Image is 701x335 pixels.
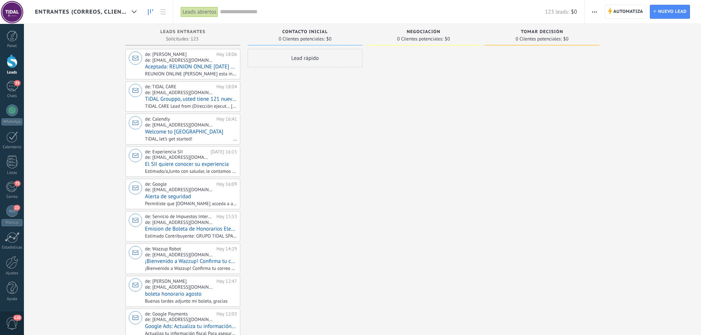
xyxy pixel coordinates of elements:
[145,136,237,142] span: TiDAL, let’s get started! ͏ ‌ ﻿ ͏ ‌ ﻿ ͏ ‌ ﻿ ͏ ‌ ﻿ ͏ ‌ ﻿ ͏ ‌ ﻿ ͏ ‌ ﻿ ͏ ‌ ﻿ ͏ ‌ ﻿ ͏ ‌ ﻿ ͏ ‌ ﻿ ͏ ‌ ﻿...
[145,103,237,109] span: TIDAL CARE Lead from (Dirección ejecut... [DATE] 21:54 Dirección ejecutiva tidal: Niger +5... New...
[145,298,237,304] span: Buenas tardes adjunto mi boleta, gracias
[145,214,214,220] span: de: Servicio de Impuestos Internos de [GEOGRAPHIC_DATA]
[157,5,169,19] a: Lista
[545,8,569,15] span: 123 leads:
[181,7,218,17] div: Leads abiertos
[145,181,214,187] span: de: Google
[282,29,328,35] span: Contacto inicial
[145,291,202,297] span: boleta honorario agosto
[216,84,237,95] div: Hoy 18:04
[13,315,22,321] span: 120
[145,51,214,57] span: de: [PERSON_NAME]
[216,311,237,322] div: Hoy 12:03
[145,129,223,135] span: Welcome to [GEOGRAPHIC_DATA]
[145,122,214,128] span: de: [EMAIL_ADDRESS][DOMAIN_NAME]
[145,284,214,290] span: de: [EMAIL_ADDRESS][DOMAIN_NAME]
[145,233,237,239] span: Estimado Contribuyente: GRUPO TIDAL SPA Se informa que con fecha [DATE] el contribuyente [PERSON_...
[488,29,596,36] div: Tomar decisión
[145,252,214,258] span: de: [EMAIL_ADDRESS][DOMAIN_NAME]
[1,245,23,250] div: Estadísticas
[35,8,129,15] span: Entrantes (CORREOS, CLIENTES Y PROFESIONALES)
[14,181,21,186] span: 73
[145,265,237,271] span: ¡Bienvenido a Wazzup! Confirma tu correo electrónico Hola! ¡Has creado una cuenta en Wazzup, buen...
[1,70,23,75] div: Leads
[145,64,237,70] span: Aceptada: REUNION ONLINE [DATE] 6:30pm - 8pm (CLT) ([EMAIL_ADDRESS][DOMAIN_NAME])
[1,44,23,49] div: Panel
[216,214,237,225] div: Hoy 15:53
[210,149,237,160] div: [DATE] 16:15
[521,29,563,35] span: Tomar decisión
[145,193,191,200] span: Alerta de seguridad
[145,71,237,77] span: REUNION ONLINE [PERSON_NAME] esta invitación. Únete con Google Meet Vínculo de la reunión [DOMAIN...
[248,49,362,67] div: Lead rápido
[166,37,199,41] span: Solicitudes: 123
[563,37,569,41] span: $0
[145,278,214,284] span: de: [PERSON_NAME]
[1,94,23,99] div: Chats
[1,145,23,150] div: Calendario
[145,161,229,167] span: El SII quiere conocer su experiencia
[144,5,157,19] a: Leads
[14,80,20,86] span: 35
[571,8,577,15] span: $0
[397,37,443,41] span: 0 Clientes potenciales:
[9,208,15,214] img: Wazzup
[145,149,208,155] span: de: Experiencia SII
[145,57,214,63] span: de: [EMAIL_ADDRESS][DOMAIN_NAME]
[145,323,237,329] span: Google Ads: Actualiza tu información fiscal
[589,5,600,19] button: Más
[407,29,440,35] span: Negociación
[1,219,22,226] div: Wazzup
[1,118,22,125] div: WhatsApp
[658,5,687,18] span: Nuevo lead
[145,226,237,232] span: Emision de Boleta de Honorarios Electronica
[145,258,237,264] span: ¡Bienvenido a Wazzup! Confirma tu correo electrónico
[216,51,237,63] div: Hoy 18:06
[145,200,237,207] span: Permitiste que [DOMAIN_NAME] acceda a algunos de los datos de tu Cuenta de Google [EMAIL_ADDRESS]...
[326,37,332,41] span: $0
[216,278,237,290] div: Hoy 12:47
[216,246,237,257] div: Hoy 14:29
[145,246,214,252] span: de: Wazzup Robot
[370,29,477,36] div: Negociación
[613,5,643,18] span: Automatiza
[145,317,214,322] span: de: [EMAIL_ADDRESS][DOMAIN_NAME]
[516,37,562,41] span: 0 Clientes potenciales:
[145,168,237,174] span: Estimado/a,Junto con saludar, le contamos que como Servicio de Impuestos Internos estamos realiza...
[1,171,23,175] div: Listas
[145,220,214,225] span: de: [EMAIL_ADDRESS][DOMAIN_NAME]
[160,29,206,35] span: Leads Entrantes
[145,84,214,90] span: de: TIDAL CARE
[445,37,450,41] span: $0
[145,154,208,160] span: de: [EMAIL_ADDRESS][DOMAIN_NAME]
[145,116,214,122] span: de: Calendly
[251,29,359,36] div: Contacto inicial
[1,297,23,302] div: Ayuda
[279,37,325,41] span: 0 Clientes potenciales:
[145,90,214,96] span: de: [EMAIL_ADDRESS][DOMAIN_NAME]
[129,29,237,36] div: Leads Entrantes
[1,271,23,276] div: Ajustes
[145,187,214,193] span: de: [EMAIL_ADDRESS][DOMAIN_NAME]
[145,311,214,317] span: de: Google Payments
[1,195,23,199] div: Correo
[216,116,237,128] div: Hoy 16:41
[216,181,237,193] div: Hoy 16:09
[14,205,20,211] span: 22
[650,5,690,19] a: Nuevo lead
[145,96,237,102] span: TiDAL Grouppo, usted tiene 121 nuevas notificaciones
[605,5,647,19] a: Automatiza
